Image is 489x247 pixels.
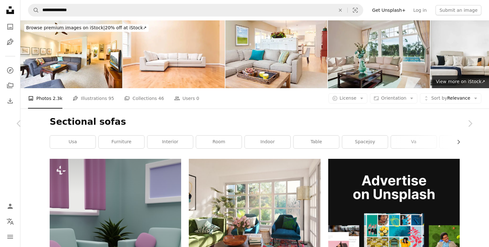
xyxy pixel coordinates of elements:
a: va [391,136,436,148]
button: Search Unsplash [28,4,39,16]
a: Illustrations 95 [73,88,114,109]
button: Clear [333,4,347,16]
img: Living Room [328,20,430,88]
a: Next [451,93,489,154]
span: License [340,95,357,101]
a: furniture [99,136,144,148]
button: Menu [4,230,17,243]
a: indoor [245,136,290,148]
a: Explore [4,64,17,77]
a: a living room with two couches and a coffee table [50,241,181,247]
span: 20% off at iStock ↗ [26,25,147,30]
form: Find visuals sitewide [28,4,363,17]
img: Tropical Beach Themed Condominium Apartment Living Room and Kitchen [20,20,122,88]
a: Collections [4,79,17,92]
button: Orientation [370,93,417,103]
a: rug [440,136,485,148]
a: spacejoy [342,136,388,148]
span: Orientation [381,95,406,101]
a: Log in [409,5,430,15]
a: table [294,136,339,148]
a: Browse premium images on iStock|20% off at iStock↗ [20,20,152,36]
a: View more on iStock↗ [432,75,489,88]
a: interior [147,136,193,148]
a: blue throw pillow on green and white sofa chair [189,204,320,210]
a: Photos [4,20,17,33]
button: License [329,93,368,103]
img: Open Concept Modern Family Room Den and Kitchen Design [225,20,327,88]
img: White couch in a large luxury home [123,20,225,88]
span: 0 [196,95,199,102]
span: 95 [109,95,114,102]
button: Sort byRelevance [420,93,481,103]
a: room [196,136,242,148]
span: 46 [158,95,164,102]
span: View more on iStock ↗ [436,79,485,84]
a: usa [50,136,96,148]
a: Collections 46 [124,88,164,109]
span: Relevance [431,95,470,102]
a: Get Unsplash+ [368,5,409,15]
span: Sort by [431,95,447,101]
button: Visual search [348,4,363,16]
a: Log in / Sign up [4,200,17,213]
h1: Sectional sofas [50,116,460,128]
button: Submit an image [436,5,481,15]
a: Users 0 [174,88,199,109]
button: Language [4,215,17,228]
a: Illustrations [4,36,17,48]
span: Browse premium images on iStock | [26,25,105,30]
